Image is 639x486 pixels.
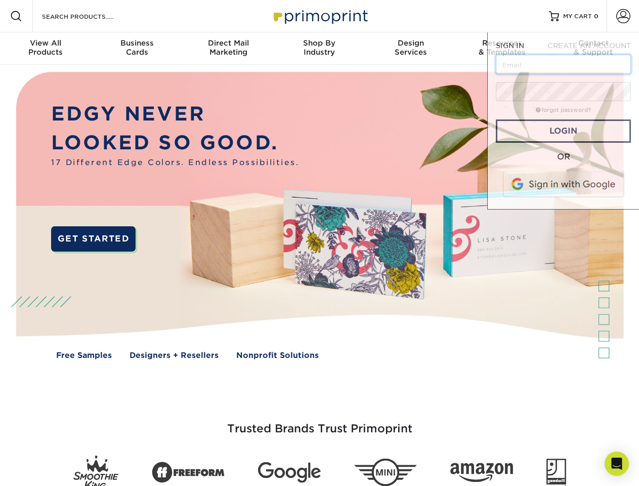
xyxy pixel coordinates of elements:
div: OR [496,151,631,163]
div: Industry [274,38,365,57]
span: Business [91,38,182,48]
a: GET STARTED [51,226,136,252]
input: Email [496,55,631,74]
div: Open Intercom Messenger [605,452,629,476]
span: 17 Different Edge Colors. Endless Possibilities. [51,157,299,169]
a: BusinessCards [91,32,182,65]
a: Free Samples [56,350,112,361]
a: forgot password? [536,107,591,113]
span: Design [365,38,456,48]
a: Nonprofit Solutions [236,350,319,361]
p: LOOKED SO GOOD. [51,129,299,157]
input: SEARCH PRODUCTS..... [41,10,140,22]
a: Designers + Resellers [130,350,219,361]
a: Shop ByIndustry [274,32,365,65]
span: Shop By [274,38,365,48]
iframe: Google Customer Reviews [3,455,86,482]
img: Goodwill [546,459,566,486]
h3: Trusted Brands Trust Primoprint [24,398,616,448]
div: Marketing [183,38,274,57]
div: & Templates [456,38,547,57]
span: Resources [456,38,547,48]
div: Services [365,38,456,57]
p: EDGY NEVER [51,100,299,129]
a: Resources& Templates [456,32,547,65]
span: CREATE AN ACCOUNT [547,42,631,50]
img: Primoprint [269,5,370,27]
img: Google [258,462,321,483]
span: Direct Mail [183,38,274,48]
a: DesignServices [365,32,456,65]
span: 0 [594,13,599,20]
img: Amazon [450,463,513,482]
a: Login [496,119,631,143]
a: Direct MailMarketing [183,32,274,65]
div: Cards [91,38,182,57]
span: MY CART [563,12,592,21]
span: SIGN IN [496,42,524,50]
